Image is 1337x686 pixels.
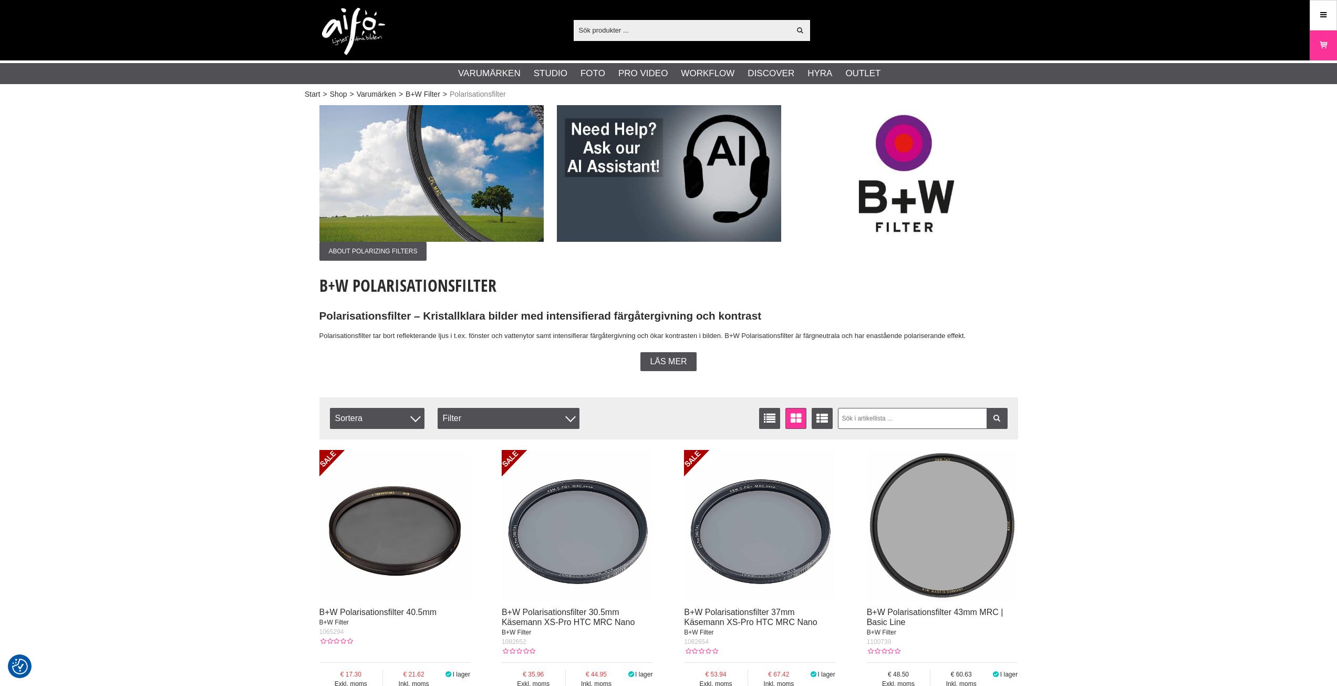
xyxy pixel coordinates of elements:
[319,331,1018,342] p: Polarisationsfilter tar bort reflekterande ljus i t.ex. fönster och vattenytor samt intensifierar...
[319,637,353,646] div: Kundbetyg: 0
[383,670,444,679] span: 21.62
[684,608,817,627] a: B+W Polarisationsfilter 37mm Käsemann XS-Pro HTC MRC Nano
[930,670,992,679] span: 60.63
[684,670,748,679] span: 53.94
[319,274,1018,297] h1: B+W Polarisationsfilter
[566,670,627,679] span: 44.95
[444,671,453,678] i: I lager
[502,670,565,679] span: 35.96
[581,67,605,80] a: Foto
[867,608,1003,627] a: B+W Polarisationsfilter 43mm MRC | Basic Line
[357,89,396,100] a: Varumärken
[322,8,385,55] img: logo.png
[684,638,709,646] span: 1082654
[807,67,832,80] a: Hyra
[12,659,28,674] img: Revisit consent button
[838,408,1008,429] input: Sök i artikellista ...
[618,67,668,80] a: Pro Video
[502,647,535,656] div: Kundbetyg: 0
[812,408,833,429] a: Utökad listvisning
[987,408,1008,429] a: Filtrera
[305,89,320,100] a: Start
[319,670,383,679] span: 17.30
[867,450,1018,601] img: B+W Polarisationsfilter 43mm MRC | Basic Line
[399,89,403,100] span: >
[319,608,437,617] a: B+W Polarisationsfilter 40.5mm
[867,629,896,636] span: B+W Filter
[627,671,635,678] i: I lager
[502,608,635,627] a: B+W Polarisationsfilter 30.5mm Käsemann XS-Pro HTC MRC Nano
[330,408,424,429] span: Sortera
[319,309,1018,324] h2: Polarisationsfilter – Kristallklara bilder med intensifierad färgåtergivning och kontrast
[574,22,791,38] input: Sök produkter ...
[319,105,544,242] img: Annons:001 ban-polfilter-001.jpg
[12,657,28,676] button: Samtyckesinställningar
[635,671,652,678] span: I lager
[557,105,781,242] img: Annons:009 ban-elin-AIelin-eng.jpg
[534,67,567,80] a: Studio
[748,670,810,679] span: 67.42
[650,357,687,366] span: Läs mer
[785,408,806,429] a: Fönstervisning
[319,450,471,601] img: B+W Polarisationsfilter 40.5mm
[810,671,818,678] i: I lager
[867,638,892,646] span: 1100739
[684,450,835,601] img: B+W Polarisationsfilter 37mm Käsemann XS-Pro HTC MRC Nano
[502,450,653,601] img: B+W Polarisationsfilter 30.5mm Käsemann XS-Pro HTC MRC Nano
[845,67,880,80] a: Outlet
[406,89,440,100] a: B+W Filter
[458,67,521,80] a: Varumärken
[684,629,713,636] span: B+W Filter
[319,619,349,626] span: B+W Filter
[319,628,344,636] span: 1065294
[323,89,327,100] span: >
[502,638,526,646] span: 1082652
[867,647,900,656] div: Kundbetyg: 0
[794,105,1019,242] img: Annons:003 ban-bwf-logga.jpg
[681,67,734,80] a: Workflow
[450,89,506,100] span: Polarisationsfilter
[349,89,354,100] span: >
[684,647,718,656] div: Kundbetyg: 0
[759,408,780,429] a: Listvisning
[443,89,447,100] span: >
[330,89,347,100] a: Shop
[453,671,470,678] span: I lager
[438,408,579,429] div: Filter
[867,670,930,679] span: 48.50
[502,629,531,636] span: B+W Filter
[748,67,794,80] a: Discover
[319,242,427,261] span: About Polarizing Filters
[992,671,1000,678] i: I lager
[319,105,544,261] a: Annons:001 ban-polfilter-001.jpgAbout Polarizing Filters
[817,671,835,678] span: I lager
[1000,671,1018,678] span: I lager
